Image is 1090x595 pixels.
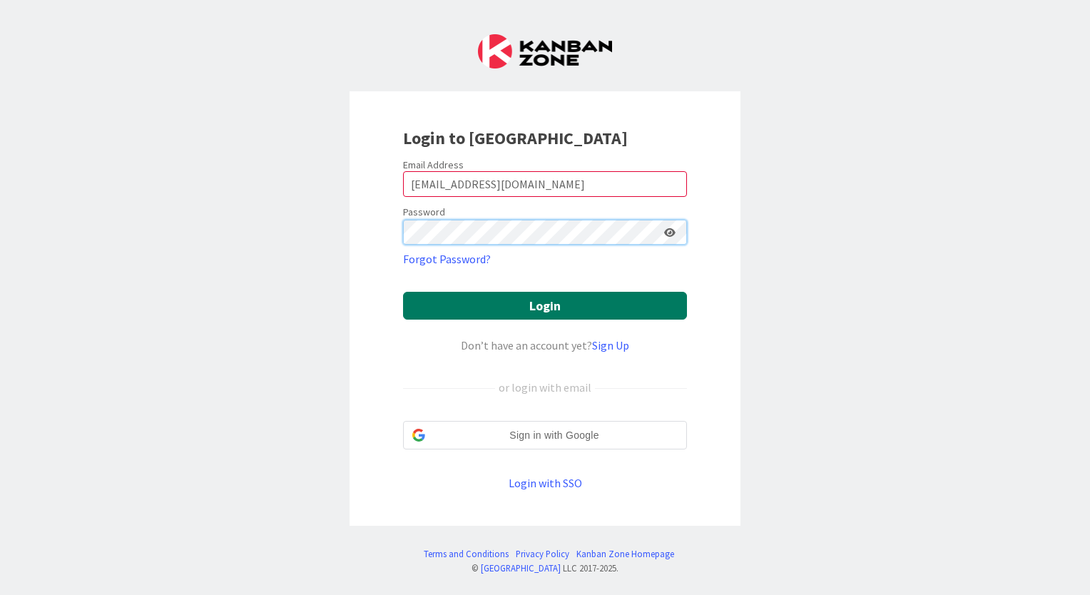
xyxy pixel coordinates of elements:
[478,34,612,68] img: Kanban Zone
[403,250,491,268] a: Forgot Password?
[481,562,561,574] a: [GEOGRAPHIC_DATA]
[403,158,464,171] label: Email Address
[403,292,687,320] button: Login
[495,379,595,396] div: or login with email
[403,127,628,149] b: Login to [GEOGRAPHIC_DATA]
[431,428,678,443] span: Sign in with Google
[417,561,674,575] div: © LLC 2017- 2025 .
[424,547,509,561] a: Terms and Conditions
[403,205,445,220] label: Password
[516,547,569,561] a: Privacy Policy
[576,547,674,561] a: Kanban Zone Homepage
[403,337,687,354] div: Don’t have an account yet?
[592,338,629,352] a: Sign Up
[509,476,582,490] a: Login with SSO
[403,421,687,449] div: Sign in with Google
